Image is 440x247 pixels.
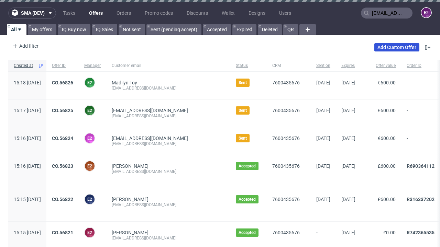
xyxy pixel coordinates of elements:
[52,197,73,202] a: CO.56822
[407,197,434,202] a: R316337202
[119,24,145,35] a: Not sent
[21,11,45,15] span: sma (dev)
[383,230,396,235] span: £0.00
[112,63,225,69] span: Customer email
[92,24,117,35] a: IQ Sales
[407,163,434,169] a: R690364112
[112,230,148,235] a: [PERSON_NAME]
[239,230,256,235] span: Accepted
[112,197,148,202] a: [PERSON_NAME]
[272,197,300,202] a: 7600435676
[341,136,355,141] span: [DATE]
[378,197,396,202] span: £600.00
[14,197,41,202] span: 15:15 [DATE]
[218,8,239,19] a: Wallet
[341,163,355,169] span: [DATE]
[85,161,95,171] figcaption: e2
[28,24,56,35] a: My offers
[14,80,41,85] span: 15:18 [DATE]
[112,163,148,169] a: [PERSON_NAME]
[112,169,225,174] div: [EMAIL_ADDRESS][DOMAIN_NAME]
[52,163,73,169] a: CO.56823
[84,63,101,69] span: Manager
[52,108,73,113] a: CO.56825
[272,136,300,141] a: 7600435676
[58,24,90,35] a: IQ Buy now
[378,163,396,169] span: £600.00
[341,108,355,113] span: [DATE]
[272,230,300,235] a: 7600435676
[316,136,330,141] span: [DATE]
[378,136,396,141] span: €600.00
[7,24,26,35] a: All
[85,195,95,204] figcaption: e2
[239,80,247,85] span: Sent
[316,63,330,69] span: Sent on
[14,163,41,169] span: 15:16 [DATE]
[316,108,330,113] span: [DATE]
[112,113,225,119] div: [EMAIL_ADDRESS][DOMAIN_NAME]
[341,197,355,202] span: [DATE]
[272,80,300,85] a: 7600435676
[141,8,177,19] a: Promo codes
[272,163,300,169] a: 7600435676
[183,8,212,19] a: Discounts
[112,136,188,141] a: [EMAIL_ADDRESS][DOMAIN_NAME]
[239,163,256,169] span: Accepted
[112,202,225,208] div: [EMAIL_ADDRESS][DOMAIN_NAME]
[341,230,355,235] span: [DATE]
[85,133,95,143] figcaption: e2
[52,80,73,85] a: CO.56826
[112,108,188,113] a: [EMAIL_ADDRESS][DOMAIN_NAME]
[14,63,35,69] span: Created at
[14,108,41,113] span: 15:17 [DATE]
[407,230,434,235] a: R742365535
[316,230,330,246] span: -
[239,136,247,141] span: Sent
[378,108,396,113] span: €600.00
[112,235,225,241] div: [EMAIL_ADDRESS][DOMAIN_NAME]
[239,108,247,113] span: Sent
[112,141,225,146] div: [EMAIL_ADDRESS][DOMAIN_NAME]
[52,136,73,141] a: CO.56824
[275,8,295,19] a: Users
[341,63,355,69] span: Expires
[8,8,56,19] button: sma (dev)
[272,63,305,69] span: CRM
[272,108,300,113] a: 7600435676
[316,197,330,202] span: [DATE]
[112,8,135,19] a: Orders
[14,136,41,141] span: 15:16 [DATE]
[239,197,256,202] span: Accepted
[244,8,269,19] a: Designs
[85,106,95,115] figcaption: e2
[52,63,73,69] span: Offer ID
[258,24,282,35] a: Deleted
[59,8,79,19] a: Tasks
[374,43,419,51] a: Add Custom Offer
[85,78,95,87] figcaption: e2
[10,40,40,51] div: Add filter
[366,63,396,69] span: Offer value
[146,24,201,35] a: Sent (pending accept)
[14,230,41,235] span: 15:15 [DATE]
[112,85,225,91] div: [EMAIL_ADDRESS][DOMAIN_NAME]
[203,24,231,35] a: Accepted
[112,80,137,85] a: Madilyn Toy
[316,80,330,85] span: [DATE]
[378,80,396,85] span: €600.00
[421,8,431,17] figcaption: e2
[52,230,73,235] a: CO.56821
[85,8,107,19] a: Offers
[85,228,95,237] figcaption: e2
[236,63,261,69] span: Status
[341,80,355,85] span: [DATE]
[316,163,330,169] span: [DATE]
[232,24,256,35] a: Expired
[283,24,298,35] a: QR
